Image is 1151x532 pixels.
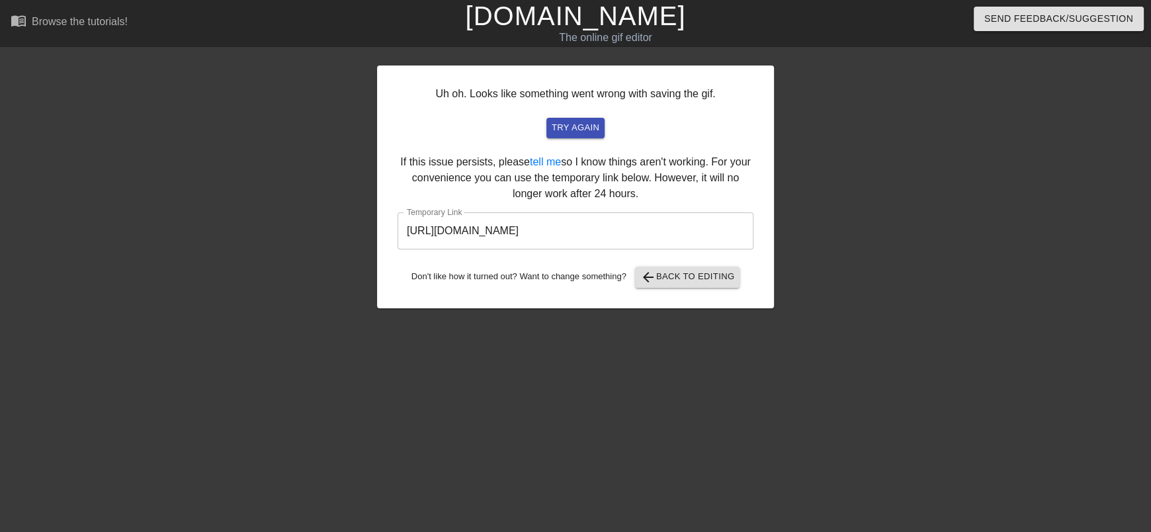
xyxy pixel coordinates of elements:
div: Uh oh. Looks like something went wrong with saving the gif. If this issue persists, please so I k... [377,66,774,308]
span: try again [552,120,599,136]
button: Send Feedback/Suggestion [974,7,1144,31]
a: tell me [530,156,561,167]
button: Back to Editing [635,267,740,288]
span: Send Feedback/Suggestion [984,11,1133,27]
a: [DOMAIN_NAME] [465,1,685,30]
button: try again [546,118,605,138]
div: Browse the tutorials! [32,16,128,27]
div: The online gif editor [390,30,821,46]
span: Back to Editing [640,269,735,285]
div: Don't like how it turned out? Want to change something? [398,267,753,288]
span: menu_book [11,13,26,28]
a: Browse the tutorials! [11,13,128,33]
input: bare [398,212,753,249]
span: arrow_back [640,269,656,285]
